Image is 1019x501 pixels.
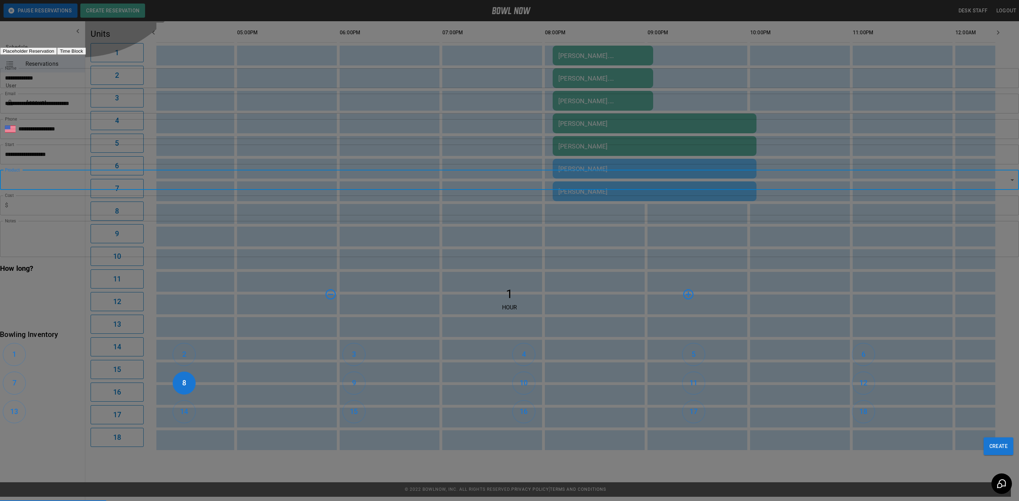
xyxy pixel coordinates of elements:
[352,349,356,360] h6: 3
[5,141,14,147] label: Start
[859,377,867,389] h6: 12
[690,377,697,389] h6: 11
[862,349,865,360] h6: 6
[57,47,86,55] button: Time Block
[5,124,16,134] button: Select country
[182,349,186,360] h6: 2
[180,406,188,417] h6: 14
[182,377,186,389] h6: 8
[522,349,526,360] h6: 4
[859,406,867,417] h6: 18
[520,406,528,417] h6: 16
[984,437,1013,455] button: Create
[340,287,679,302] h4: 1
[520,377,528,389] h6: 10
[352,377,356,389] h6: 9
[5,201,8,210] p: $
[350,406,358,417] h6: 15
[5,116,17,122] label: Phone
[10,406,18,417] h6: 13
[692,349,696,360] h6: 5
[690,406,697,417] h6: 17
[12,349,16,360] h6: 1
[12,377,16,389] h6: 7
